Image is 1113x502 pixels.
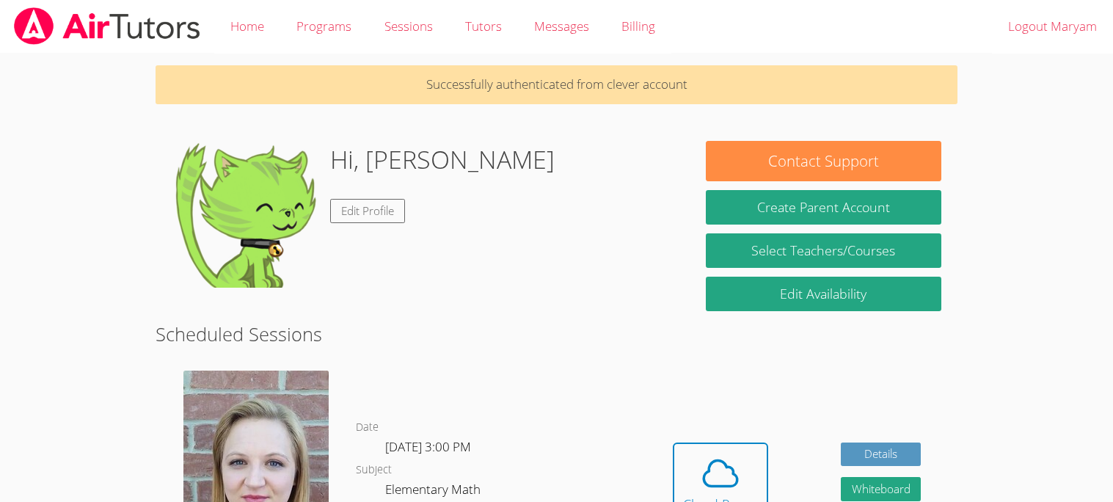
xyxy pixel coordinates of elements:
[534,18,589,34] span: Messages
[706,141,941,181] button: Contact Support
[841,477,922,501] button: Whiteboard
[706,233,941,268] a: Select Teachers/Courses
[706,190,941,225] button: Create Parent Account
[12,7,202,45] img: airtutors_banner-c4298cdbf04f3fff15de1276eac7730deb9818008684d7c2e4769d2f7ddbe033.png
[172,141,318,288] img: default.png
[385,438,471,455] span: [DATE] 3:00 PM
[156,320,957,348] h2: Scheduled Sessions
[841,443,922,467] a: Details
[356,418,379,437] dt: Date
[156,65,957,104] p: Successfully authenticated from clever account
[330,141,555,178] h1: Hi, [PERSON_NAME]
[706,277,941,311] a: Edit Availability
[330,199,405,223] a: Edit Profile
[356,461,392,479] dt: Subject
